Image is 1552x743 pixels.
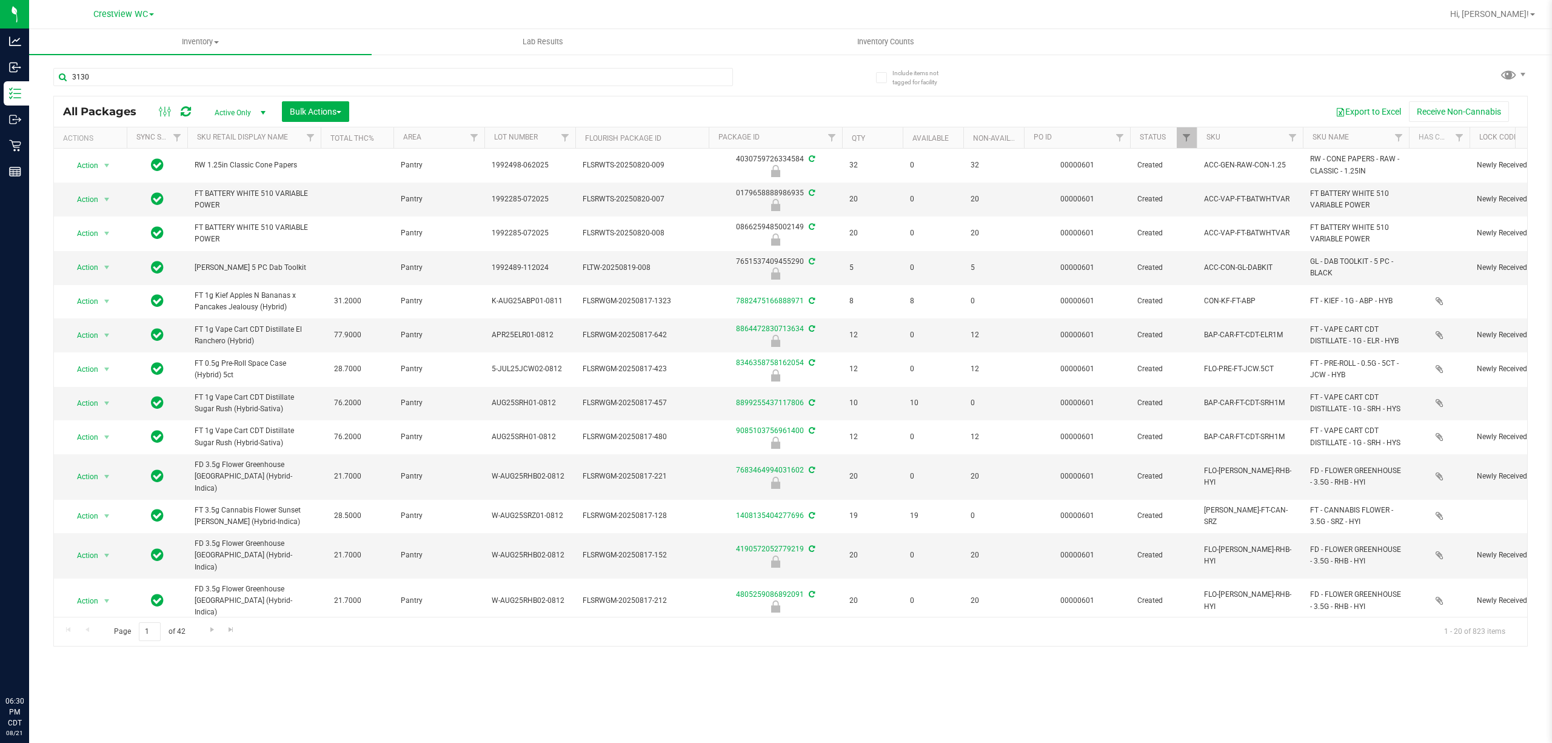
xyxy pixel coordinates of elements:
[583,227,701,239] span: FLSRWTS-20250820-008
[971,160,1017,171] span: 32
[5,728,24,738] p: 08/21
[151,507,164,524] span: In Sync
[99,293,115,310] span: select
[401,431,477,443] span: Pantry
[971,295,1017,307] span: 0
[583,329,701,341] span: FLSRWGM-20250817-642
[195,392,313,415] span: FT 1g Vape Cart CDT Distillate Sugar Rush (Hybrid-Sativa)
[583,471,701,482] span: FLSRWGM-20250817-221
[971,550,1017,561] span: 20
[66,468,99,485] span: Action
[66,508,99,525] span: Action
[583,262,701,274] span: FLTW-20250819-008
[971,510,1017,522] span: 0
[1060,331,1094,339] a: 00000601
[195,290,313,313] span: FT 1g Kief Apples N Bananas x Pancakes Jealousy (Hybrid)
[151,326,164,343] span: In Sync
[195,459,313,494] span: FD 3.5g Flower Greenhouse [GEOGRAPHIC_DATA] (Hybrid-Indica)
[63,105,149,118] span: All Packages
[29,29,372,55] a: Inventory
[807,545,815,553] span: Sync from Compliance System
[849,431,895,443] span: 12
[5,696,24,728] p: 06:30 PM CDT
[852,134,865,143] a: Qty
[151,592,164,609] span: In Sync
[807,398,815,407] span: Sync from Compliance System
[195,505,313,528] span: FT 3.5g Cannabis Flower Sunset [PERSON_NAME] (Hybrid-Indica)
[807,155,815,163] span: Sync from Compliance System
[718,133,760,141] a: Package ID
[1479,133,1518,141] a: Lock Code
[807,189,815,197] span: Sync from Compliance System
[104,622,195,641] span: Page of 42
[9,140,21,152] inline-svg: Retail
[1140,133,1166,141] a: Status
[29,36,372,47] span: Inventory
[910,262,956,274] span: 0
[492,193,568,205] span: 1992285-072025
[849,510,895,522] span: 19
[99,157,115,174] span: select
[9,166,21,178] inline-svg: Reports
[1310,188,1402,211] span: FT BATTERY WHITE 510 VARIABLE POWER
[707,199,844,211] div: Newly Received
[1310,153,1402,177] span: RW - CONE PAPERS - RAW - CLASSIC - 1.25IN
[151,428,164,445] span: In Sync
[736,466,804,474] a: 7683464994031602
[328,507,367,525] span: 28.5000
[910,397,956,409] span: 10
[1060,161,1094,169] a: 00000601
[1450,9,1529,19] span: Hi, [PERSON_NAME]!
[1137,262,1189,274] span: Created
[492,329,568,341] span: APR25ELR01-0812
[330,134,374,143] a: Total THC%
[9,87,21,99] inline-svg: Inventory
[807,324,815,333] span: Sync from Compliance System
[1060,432,1094,441] a: 00000601
[1310,589,1402,612] span: FD - FLOWER GREENHOUSE - 3.5G - RHB - HYI
[506,36,580,47] span: Lab Results
[1450,127,1470,148] a: Filter
[1204,589,1296,612] span: FLO-[PERSON_NAME]-RHB-HYI
[910,329,956,341] span: 0
[1389,127,1409,148] a: Filter
[63,134,122,143] div: Actions
[910,160,956,171] span: 0
[583,193,701,205] span: FLSRWTS-20250820-007
[401,193,477,205] span: Pantry
[492,471,568,482] span: W-AUG25RHB02-0812
[1137,510,1189,522] span: Created
[195,222,313,245] span: FT BATTERY WHITE 510 VARIABLE POWER
[1204,295,1296,307] span: CON-KF-FT-ABP
[849,227,895,239] span: 20
[736,426,804,435] a: 9085103756961400
[707,267,844,280] div: Newly Received
[910,510,956,522] span: 19
[1137,193,1189,205] span: Created
[1204,397,1296,409] span: BAP-CAR-FT-CDT-SRH1M
[66,547,99,564] span: Action
[492,550,568,561] span: W-AUG25RHB02-0812
[1310,425,1402,448] span: FT - VAPE CART CDT DISTILLATE - 1G - SRH - HYS
[1204,262,1296,274] span: ACC-CON-GL-DABKIT
[736,590,804,599] a: 4805259086892091
[912,134,949,143] a: Available
[492,262,568,274] span: 1992489-112024
[971,262,1017,274] span: 5
[585,134,661,143] a: Flourish Package ID
[583,295,701,307] span: FLSRWGM-20250817-1323
[736,297,804,305] a: 7882475166888971
[66,225,99,242] span: Action
[583,397,701,409] span: FLSRWGM-20250817-457
[1310,544,1402,567] span: FD - FLOWER GREENHOUSE - 3.5G - RHB - HYI
[849,471,895,482] span: 20
[139,622,161,641] input: 1
[222,622,240,639] a: Go to the last page
[971,227,1017,239] span: 20
[1060,472,1094,480] a: 00000601
[910,550,956,561] span: 0
[492,510,568,522] span: W-AUG25SRZ01-0812
[1310,222,1402,245] span: FT BATTERY WHITE 510 VARIABLE POWER
[1310,358,1402,381] span: FT - PRE-ROLL - 0.5G - 5CT - JCW - HYB
[707,556,844,568] div: Newly Received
